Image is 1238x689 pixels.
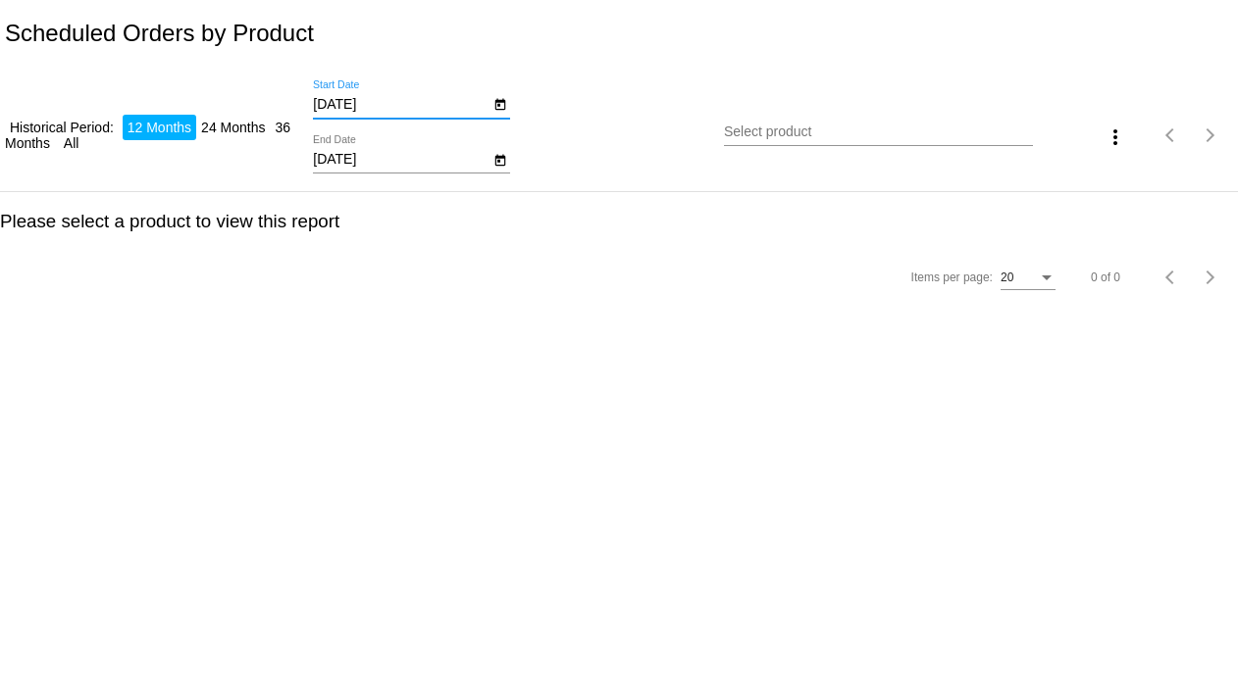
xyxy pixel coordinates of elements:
li: Historical Period: [5,115,119,140]
button: Open calendar [490,93,510,114]
li: 12 Months [123,115,196,140]
div: 0 of 0 [1091,271,1120,284]
input: Select product [724,124,1032,140]
input: End Date [313,152,490,168]
li: 36 Months [5,115,290,156]
button: Next page [1191,258,1230,297]
mat-icon: more_vert [1104,125,1127,149]
input: Start Date [313,97,490,113]
mat-select: Items per page: [1001,271,1056,285]
li: 24 Months [196,115,270,140]
button: Open calendar [490,149,510,170]
li: All [59,130,84,156]
button: Previous page [1152,258,1191,297]
div: Items per page: [911,271,993,284]
h2: Scheduled Orders by Product [5,20,314,47]
span: 20 [1001,271,1013,284]
button: Next page [1191,116,1230,155]
button: Previous page [1152,116,1191,155]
